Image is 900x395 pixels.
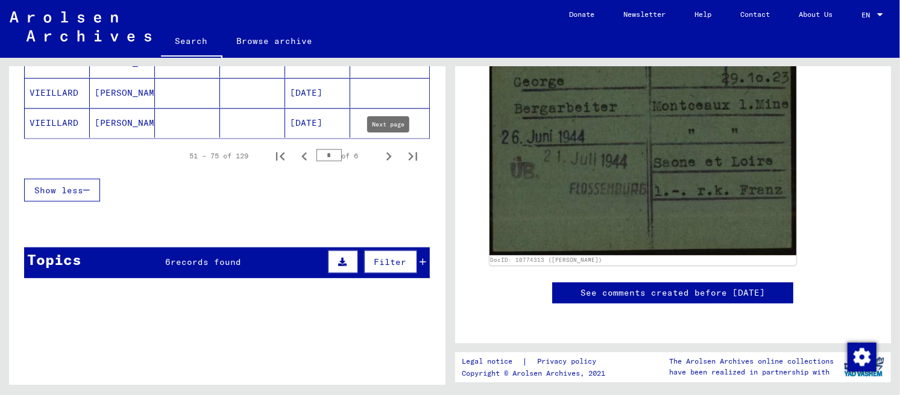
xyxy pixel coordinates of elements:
mat-cell: [PERSON_NAME] [90,108,155,138]
p: Copyright © Arolsen Archives, 2021 [462,368,611,379]
div: 51 – 75 of 129 [190,151,249,161]
button: Previous page [292,144,316,168]
img: Arolsen_neg.svg [10,11,151,42]
mat-cell: [DATE] [285,78,350,108]
mat-cell: VIEILLARD [25,78,90,108]
span: Filter [374,257,407,267]
div: of 6 [316,150,377,161]
mat-cell: [DATE] [285,108,350,138]
p: The Arolsen Archives online collections [669,356,834,367]
a: DocID: 10774313 ([PERSON_NAME]) [490,257,602,263]
p: have been realized in partnership with [669,367,834,378]
a: Privacy policy [527,355,611,368]
mat-select-trigger: EN [861,10,870,19]
mat-cell: VIEILLARD [25,108,90,138]
button: First page [268,144,292,168]
img: Modification du consentement [848,343,876,372]
span: records found [171,257,241,267]
div: Topics [27,249,81,270]
mat-cell: [PERSON_NAME] [90,78,155,108]
a: Legal notice [462,355,522,368]
a: Search [161,26,222,58]
button: Last page [401,144,425,168]
img: yv_logo.png [842,352,887,382]
a: Browse archive [222,26,327,55]
button: Next page [377,144,401,168]
span: Show less [34,185,83,196]
img: 001.jpg [489,11,797,255]
button: Show less [24,179,100,202]
div: | [462,355,611,368]
button: Filter [364,250,417,273]
a: See comments created before [DATE] [581,287,765,299]
span: 6 [165,257,171,267]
